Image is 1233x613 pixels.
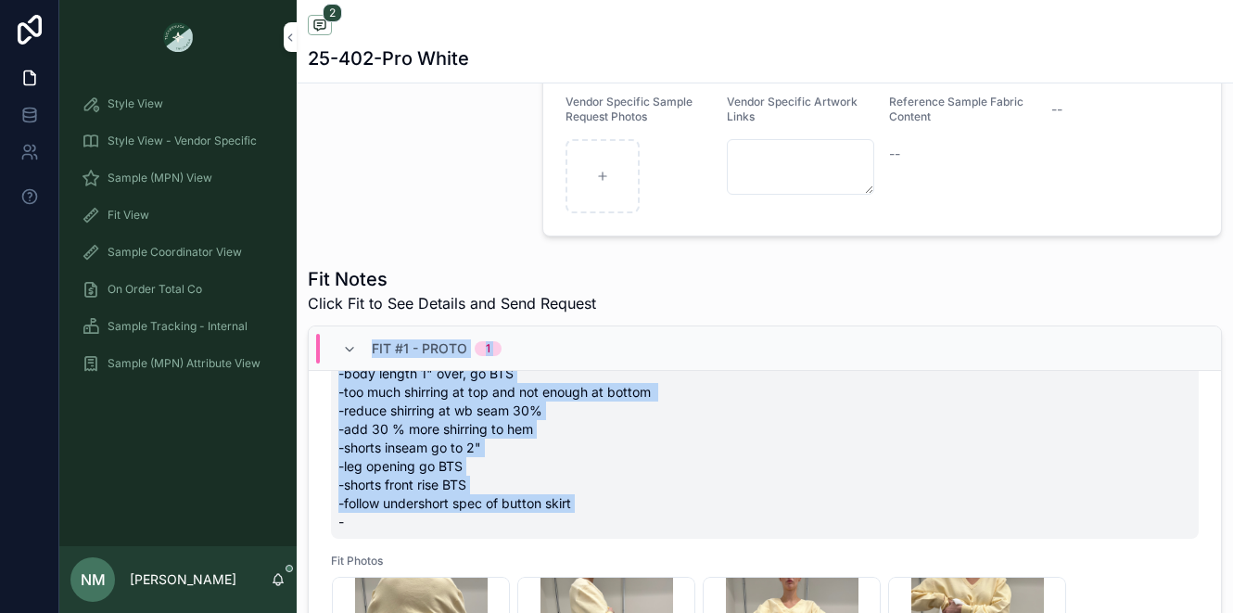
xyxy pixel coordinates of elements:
span: Fit #1 - Proto [372,339,467,358]
span: Click Fit to See Details and Send Request [308,292,596,314]
span: NM [81,568,106,591]
button: 2 [308,15,332,38]
h1: Fit Notes [308,266,596,292]
span: Style View [108,96,163,111]
span: Style View - Vendor Specific [108,134,257,148]
span: Reference Sample Fabric Content [889,95,1023,123]
span: Sample (MPN) Attribute View [108,356,261,371]
span: Sample (MPN) View [108,171,212,185]
img: App logo [163,22,193,52]
span: [DATE] FIT STATUS: 2ND PROTO, GO TO PPS -body length 1" over, go BTS -too much shirring at top an... [338,309,1191,531]
span: Sample Coordinator View [108,245,242,260]
a: Fit View [70,198,286,232]
p: [PERSON_NAME] [130,570,236,589]
h1: 25-402-Pro White [308,45,469,71]
span: Fit Photos [331,554,1199,568]
a: Sample (MPN) View [70,161,286,195]
a: Style View - Vendor Specific [70,124,286,158]
span: Vendor Specific Artwork Links [727,95,858,123]
a: Sample Coordinator View [70,236,286,269]
span: Fit View [108,208,149,223]
div: 1 [486,341,490,356]
a: Style View [70,87,286,121]
span: 2 [323,4,342,22]
div: scrollable content [59,74,297,404]
span: On Order Total Co [108,282,202,297]
span: -- [1051,100,1062,119]
a: Sample Tracking - Internal [70,310,286,343]
span: -- [889,145,900,163]
a: On Order Total Co [70,273,286,306]
a: Sample (MPN) Attribute View [70,347,286,380]
span: Sample Tracking - Internal [108,319,248,334]
span: Vendor Specific Sample Request Photos [566,95,693,123]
